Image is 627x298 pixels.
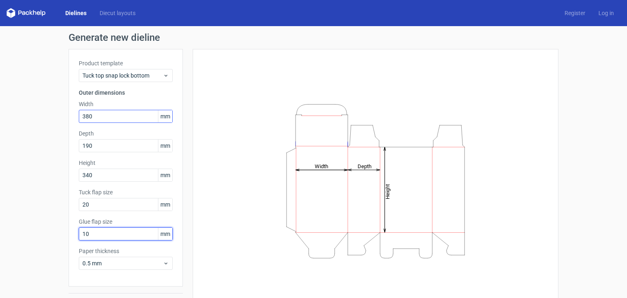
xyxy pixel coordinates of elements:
label: Depth [79,129,173,138]
span: mm [158,140,172,152]
label: Width [79,100,173,108]
tspan: Width [315,163,328,169]
label: Height [79,159,173,167]
label: Product template [79,59,173,67]
label: Paper thickness [79,247,173,255]
span: mm [158,169,172,181]
h1: Generate new dieline [69,33,558,42]
span: mm [158,198,172,211]
a: Dielines [59,9,93,17]
span: 0.5 mm [82,259,163,267]
span: mm [158,110,172,122]
a: Log in [592,9,620,17]
a: Diecut layouts [93,9,142,17]
label: Glue flap size [79,218,173,226]
tspan: Depth [358,163,371,169]
h3: Outer dimensions [79,89,173,97]
span: mm [158,228,172,240]
tspan: Height [385,184,391,199]
span: Tuck top snap lock bottom [82,71,163,80]
label: Tuck flap size [79,188,173,196]
a: Register [558,9,592,17]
